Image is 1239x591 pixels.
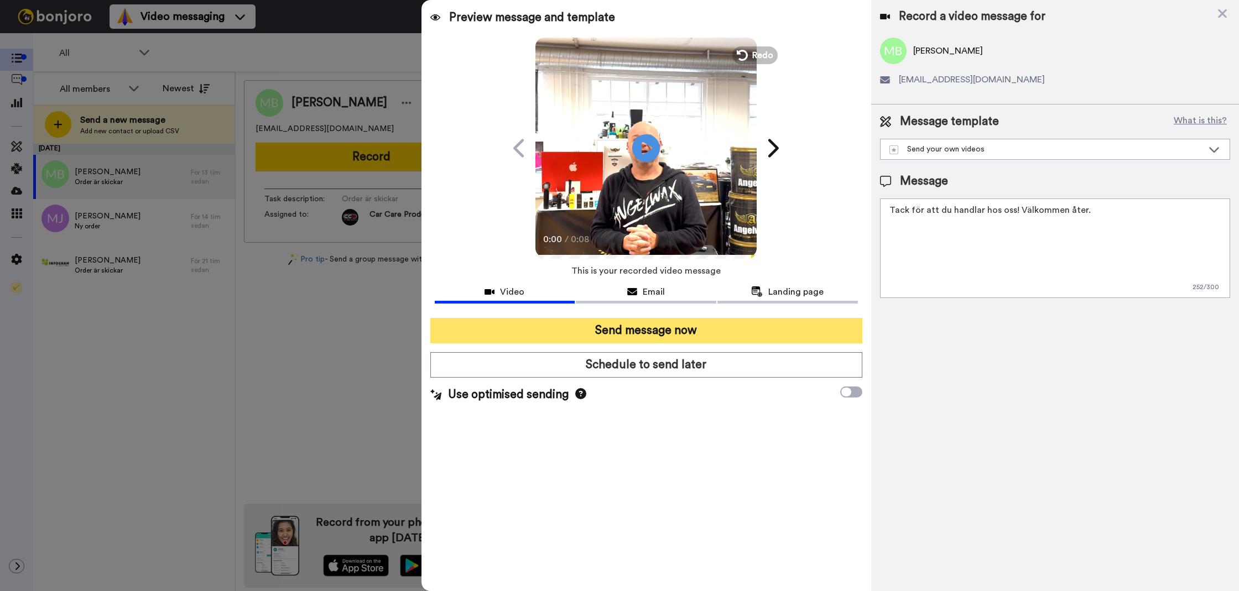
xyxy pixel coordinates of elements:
[565,233,569,246] span: /
[500,285,524,299] span: Video
[448,386,569,403] span: Use optimised sending
[889,145,898,154] img: demo-template.svg
[900,173,948,190] span: Message
[889,144,1203,155] div: Send your own videos
[900,113,999,130] span: Message template
[643,285,665,299] span: Email
[768,285,824,299] span: Landing page
[571,259,721,283] span: This is your recorded video message
[543,233,563,246] span: 0:00
[571,233,590,246] span: 0:08
[880,198,1230,298] textarea: Tack för att du handlar hos oss! Välkommen åter.
[1170,113,1230,130] button: What is this?
[899,73,1045,86] span: [EMAIL_ADDRESS][DOMAIN_NAME]
[430,318,862,343] button: Send message now
[430,352,862,378] button: Schedule to send later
